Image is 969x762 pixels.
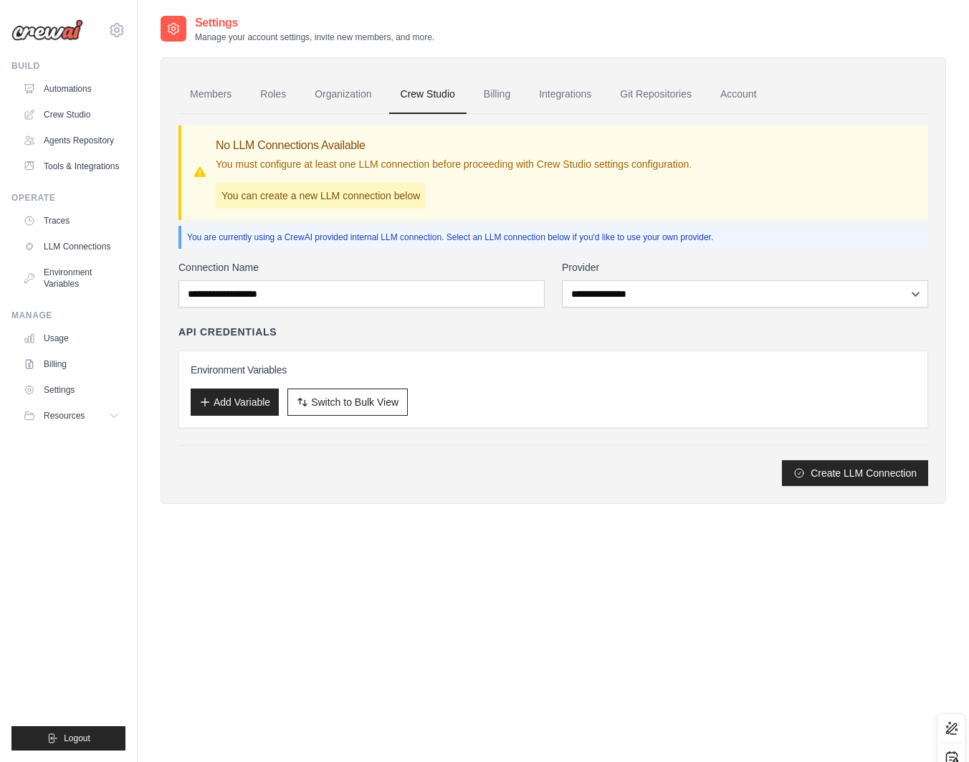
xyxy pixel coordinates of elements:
[64,733,90,744] span: Logout
[44,410,85,422] span: Resources
[17,155,125,178] a: Tools & Integrations
[287,389,408,416] button: Switch to Bulk View
[389,75,467,114] a: Crew Studio
[17,129,125,152] a: Agents Repository
[782,460,928,486] button: Create LLM Connection
[216,183,426,209] p: You can create a new LLM connection below
[216,157,692,171] p: You must configure at least one LLM connection before proceeding with Crew Studio settings config...
[195,14,434,32] h2: Settings
[528,75,603,114] a: Integrations
[178,260,545,275] label: Connection Name
[303,75,383,114] a: Organization
[562,260,928,275] label: Provider
[17,404,125,427] button: Resources
[17,353,125,376] a: Billing
[17,103,125,126] a: Crew Studio
[11,19,83,41] img: Logo
[178,75,243,114] a: Members
[195,32,434,43] p: Manage your account settings, invite new members, and more.
[191,389,279,416] button: Add Variable
[11,192,125,204] div: Operate
[249,75,297,114] a: Roles
[311,395,398,409] span: Switch to Bulk View
[17,261,125,295] a: Environment Variables
[191,363,916,377] h3: Environment Variables
[17,209,125,232] a: Traces
[17,327,125,350] a: Usage
[216,137,692,154] h3: No LLM Connections Available
[17,378,125,401] a: Settings
[472,75,522,114] a: Billing
[17,77,125,100] a: Automations
[11,60,125,72] div: Build
[178,325,277,339] h4: API Credentials
[608,75,703,114] a: Git Repositories
[11,726,125,751] button: Logout
[11,310,125,321] div: Manage
[17,235,125,258] a: LLM Connections
[709,75,768,114] a: Account
[187,232,922,243] p: You are currently using a CrewAI provided internal LLM connection. Select an LLM connection below...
